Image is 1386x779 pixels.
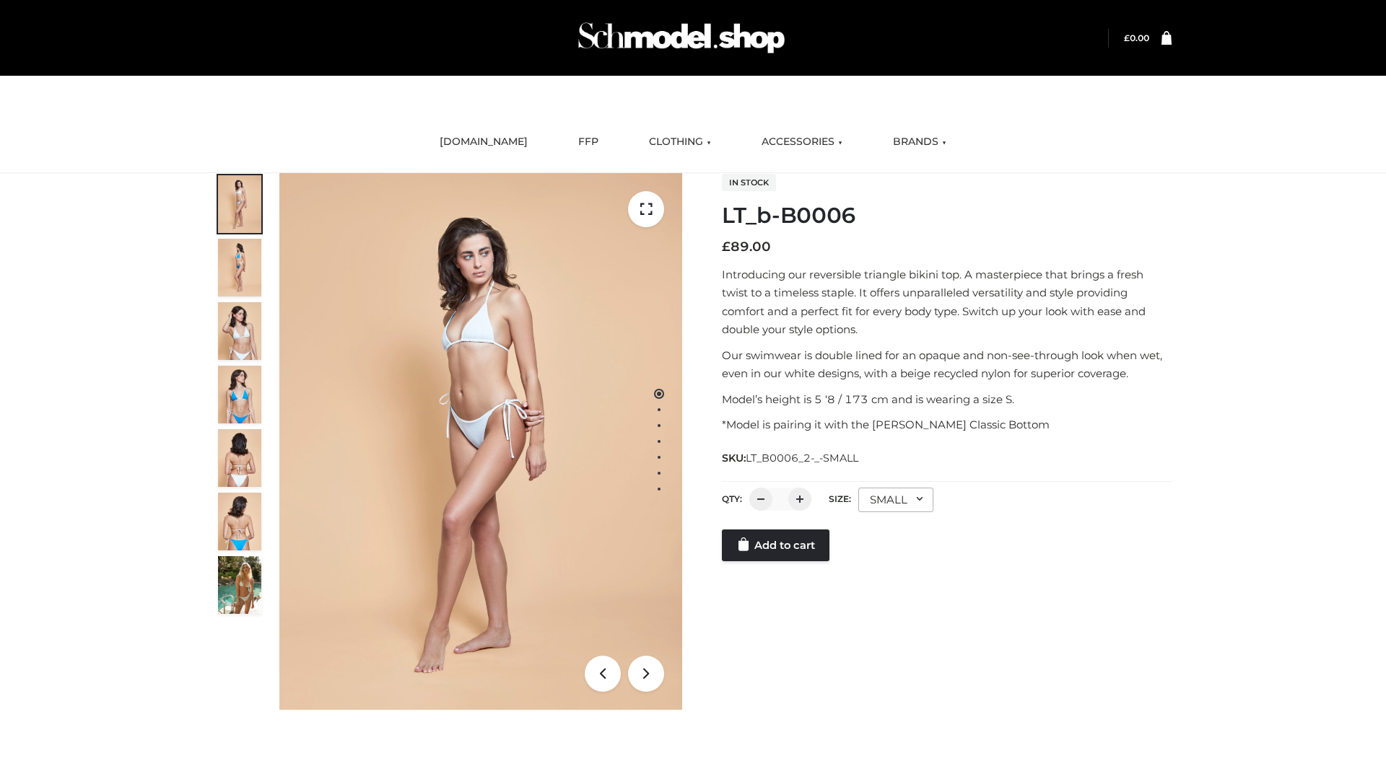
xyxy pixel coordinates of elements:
span: SKU: [722,449,860,467]
img: Schmodel Admin 964 [573,9,790,66]
a: [DOMAIN_NAME] [429,126,539,158]
a: BRANDS [882,126,957,158]
span: £ [1124,32,1130,43]
img: ArielClassicBikiniTop_CloudNine_AzureSky_OW114ECO_4-scaled.jpg [218,366,261,423]
a: £0.00 [1124,32,1149,43]
p: *Model is pairing it with the [PERSON_NAME] Classic Bottom [722,415,1172,434]
h1: LT_b-B0006 [722,203,1172,229]
img: ArielClassicBikiniTop_CloudNine_AzureSky_OW114ECO_1-scaled.jpg [218,175,261,233]
bdi: 89.00 [722,239,771,255]
a: FFP [567,126,609,158]
span: LT_B0006_2-_-SMALL [746,452,858,465]
label: Size: [829,493,851,504]
span: In stock [722,174,776,191]
img: Arieltop_CloudNine_AzureSky2.jpg [218,556,261,614]
label: QTY: [722,493,742,504]
img: ArielClassicBikiniTop_CloudNine_AzureSky_OW114ECO_8-scaled.jpg [218,493,261,550]
bdi: 0.00 [1124,32,1149,43]
div: SMALL [858,488,933,512]
a: ACCESSORIES [751,126,853,158]
img: ArielClassicBikiniTop_CloudNine_AzureSky_OW114ECO_7-scaled.jpg [218,429,261,487]
img: ArielClassicBikiniTop_CloudNine_AzureSky_OW114ECO_2-scaled.jpg [218,239,261,296]
img: ArielClassicBikiniTop_CloudNine_AzureSky_OW114ECO_1 [279,173,682,710]
p: Introducing our reversible triangle bikini top. A masterpiece that brings a fresh twist to a time... [722,265,1172,339]
p: Model’s height is 5 ‘8 / 173 cm and is wearing a size S. [722,390,1172,409]
p: Our swimwear is double lined for an opaque and non-see-through look when wet, even in our white d... [722,346,1172,383]
span: £ [722,239,731,255]
a: Add to cart [722,529,829,561]
a: CLOTHING [638,126,722,158]
img: ArielClassicBikiniTop_CloudNine_AzureSky_OW114ECO_3-scaled.jpg [218,302,261,360]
